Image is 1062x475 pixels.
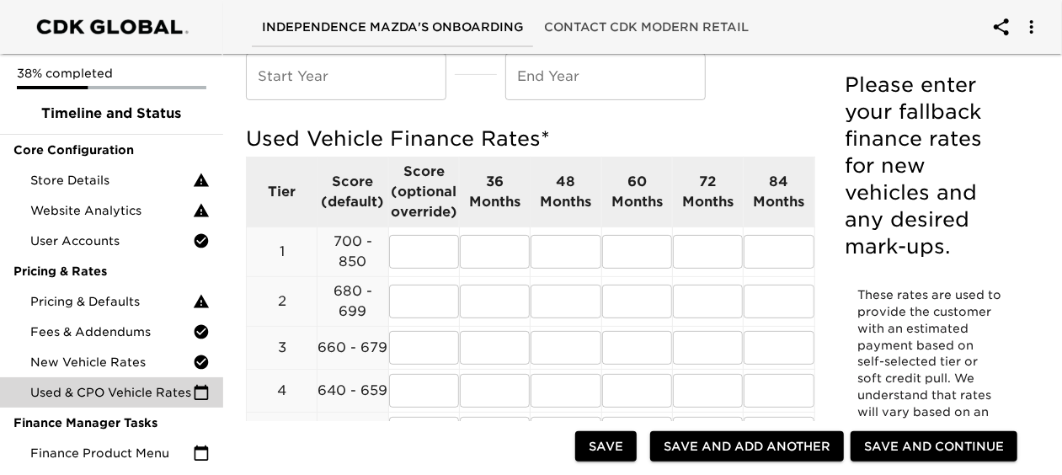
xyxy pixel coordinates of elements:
[318,381,387,401] p: 640 - 659
[30,172,193,189] span: Store Details
[30,293,193,310] span: Pricing & Defaults
[30,445,193,462] span: Finance Product Menu
[845,72,1014,260] h5: Please enter your fallback finance rates for new vehicles and any desired mark-ups.
[247,182,317,202] p: Tier
[460,172,530,212] p: 36 Months
[744,172,814,212] p: 84 Months
[262,17,524,38] span: Independence Mazda's Onboarding
[247,338,317,358] p: 3
[544,17,749,38] span: Contact CDK Modern Retail
[650,431,844,462] button: Save and Add Another
[318,232,387,272] p: 700 - 850
[30,323,193,340] span: Fees & Addendums
[246,125,814,152] h5: Used Vehicle Finance Rates
[17,65,206,82] p: 38% completed
[1011,7,1052,47] button: account of current user
[318,338,387,358] p: 660 - 679
[13,263,210,280] span: Pricing & Rates
[531,172,600,212] p: 48 Months
[664,436,830,457] span: Save and Add Another
[981,7,1022,47] button: account of current user
[13,141,210,158] span: Core Configuration
[864,436,1004,457] span: Save and Continue
[247,291,317,312] p: 2
[247,242,317,262] p: 1
[673,172,743,212] p: 72 Months
[30,232,193,249] span: User Accounts
[13,414,210,431] span: Finance Manager Tasks
[602,172,672,212] p: 60 Months
[13,104,210,124] span: Timeline and Status
[575,431,637,462] button: Save
[318,172,387,212] p: Score (default)
[30,202,193,219] span: Website Analytics
[589,436,623,457] span: Save
[389,162,459,222] p: Score (optional override)
[318,281,387,322] p: 680 - 699
[851,431,1017,462] button: Save and Continue
[247,381,317,401] p: 4
[30,384,193,401] span: Used & CPO Vehicle Rates
[30,354,193,371] span: New Vehicle Rates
